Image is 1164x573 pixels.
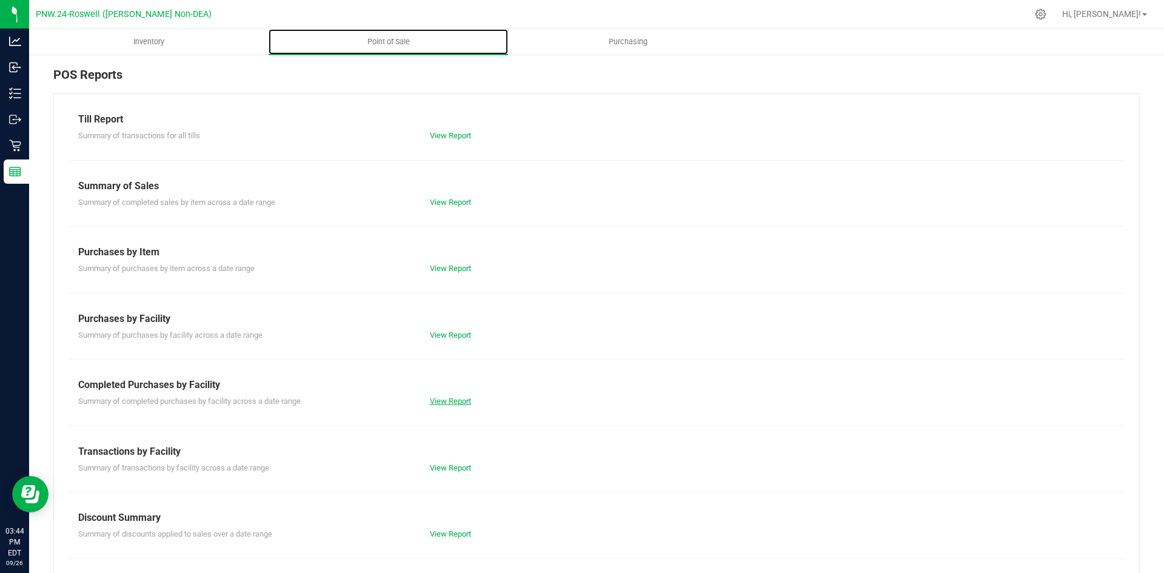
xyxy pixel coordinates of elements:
[78,179,1115,193] div: Summary of Sales
[9,61,21,73] inline-svg: Inbound
[78,112,1115,127] div: Till Report
[12,476,48,512] iframe: Resource center
[430,330,471,340] a: View Report
[78,397,301,406] span: Summary of completed purchases by facility across a date range
[78,131,200,140] span: Summary of transactions for all tills
[78,529,272,538] span: Summary of discounts applied to sales over a date range
[78,198,275,207] span: Summary of completed sales by item across a date range
[351,36,426,47] span: Point of Sale
[9,87,21,99] inline-svg: Inventory
[508,29,748,55] a: Purchasing
[78,264,255,273] span: Summary of purchases by item across a date range
[78,463,269,472] span: Summary of transactions by facility across a date range
[78,511,1115,525] div: Discount Summary
[592,36,664,47] span: Purchasing
[53,65,1140,93] div: POS Reports
[78,444,1115,459] div: Transactions by Facility
[5,558,24,568] p: 09/26
[9,139,21,152] inline-svg: Retail
[430,397,471,406] a: View Report
[29,29,269,55] a: Inventory
[9,35,21,47] inline-svg: Analytics
[78,245,1115,260] div: Purchases by Item
[36,9,212,19] span: PNW.24-Roswell ([PERSON_NAME] Non-DEA)
[78,330,263,340] span: Summary of purchases by facility across a date range
[5,526,24,558] p: 03:44 PM EDT
[9,166,21,178] inline-svg: Reports
[430,198,471,207] a: View Report
[430,131,471,140] a: View Report
[9,113,21,126] inline-svg: Outbound
[78,312,1115,326] div: Purchases by Facility
[430,529,471,538] a: View Report
[430,264,471,273] a: View Report
[430,463,471,472] a: View Report
[117,36,181,47] span: Inventory
[78,378,1115,392] div: Completed Purchases by Facility
[269,29,508,55] a: Point of Sale
[1033,8,1048,20] div: Manage settings
[1062,9,1141,19] span: Hi, [PERSON_NAME]!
